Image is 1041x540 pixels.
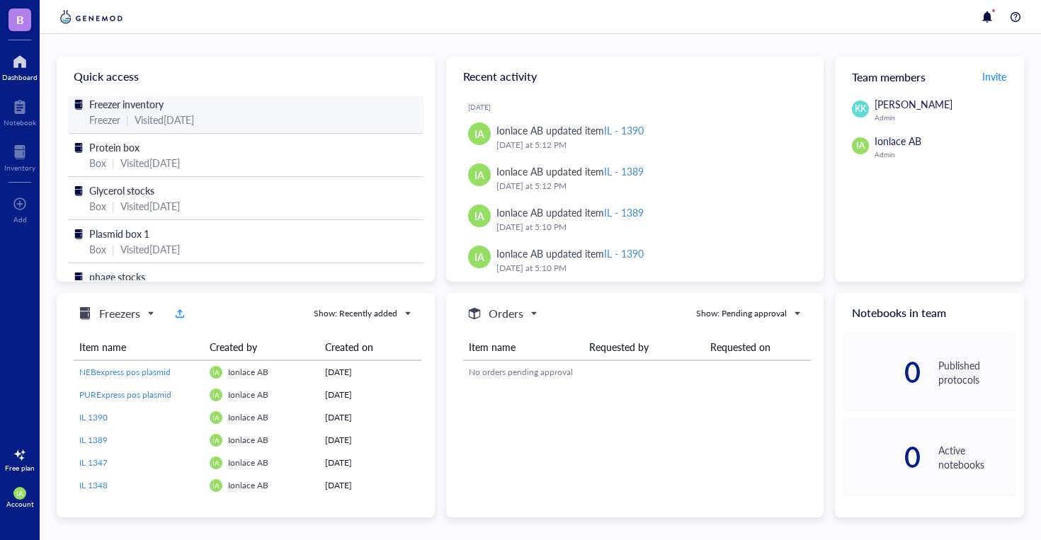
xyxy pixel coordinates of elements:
[204,334,320,360] th: Created by
[5,464,35,472] div: Free plan
[212,368,220,377] span: IA
[469,366,805,379] div: No orders pending approval
[938,358,1016,386] div: Published protocols
[89,183,154,197] span: Glycerol stocks
[446,57,824,96] div: Recent activity
[489,305,523,322] h5: Orders
[875,113,1016,122] div: Admin
[843,361,921,384] div: 0
[4,163,35,172] div: Inventory
[16,489,23,498] span: IA
[604,164,644,178] div: IL - 1389
[835,293,1024,333] div: Notebooks in team
[126,112,129,127] div: |
[79,389,198,401] a: PURExpress pos plasmid
[496,122,644,138] div: Ionlace AB updated item
[604,123,644,137] div: IL - 1390
[835,57,1024,96] div: Team members
[228,479,268,491] span: Ionlace AB
[212,436,220,444] span: IA
[875,150,1016,159] div: Admin
[79,366,171,378] span: NEBexpress pos plasmid
[228,456,268,469] span: Ionlace AB
[79,366,198,379] a: NEBexpress pos plasmid
[228,366,268,378] span: Ionlace AB
[457,240,813,281] a: IAIonlace AB updated itemIL - 1390[DATE] at 5:10 PM
[79,411,198,424] a: IL 1390
[112,155,115,171] div: |
[228,389,268,401] span: Ionlace AB
[843,446,921,469] div: 0
[325,366,416,379] div: [DATE]
[89,198,106,214] div: Box
[79,456,198,469] a: IL 1347
[99,305,140,322] h5: Freezers
[875,97,952,111] span: [PERSON_NAME]
[856,139,865,152] span: IA
[79,456,108,469] span: IL 1347
[89,140,140,154] span: Protein box
[982,69,1006,84] span: Invite
[112,198,115,214] div: |
[474,249,484,265] span: IA
[228,411,268,423] span: Ionlace AB
[468,103,813,111] div: [DATE]
[604,205,644,219] div: IL - 1389
[89,270,145,284] span: phage stocks
[4,118,36,127] div: Notebook
[496,138,802,152] div: [DATE] at 5:12 PM
[474,126,484,142] span: IA
[875,134,921,148] span: Ionlace AB
[2,73,38,81] div: Dashboard
[228,434,268,446] span: Ionlace AB
[325,434,416,447] div: [DATE]
[604,246,644,260] div: IL - 1390
[496,246,644,261] div: Ionlace AB updated item
[212,481,220,490] span: IA
[457,199,813,240] a: IAIonlace AB updated itemIL - 1389[DATE] at 5:10 PM
[496,205,644,220] div: Ionlace AB updated item
[325,479,416,492] div: [DATE]
[2,50,38,81] a: Dashboard
[474,208,484,224] span: IA
[938,443,1016,471] div: Active notebooks
[325,411,416,424] div: [DATE]
[212,391,220,399] span: IA
[57,8,126,25] img: genemod-logo
[120,241,180,257] div: Visited [DATE]
[79,479,108,491] span: IL 1348
[120,155,180,171] div: Visited [DATE]
[79,434,108,446] span: IL 1389
[89,241,106,257] div: Box
[16,11,24,28] span: B
[982,65,1007,88] button: Invite
[319,334,421,360] th: Created on
[79,434,198,447] a: IL 1389
[855,103,866,115] span: KK
[584,334,705,360] th: Requested by
[135,112,194,127] div: Visited [DATE]
[212,413,220,422] span: IA
[457,158,813,199] a: IAIonlace AB updated itemIL - 1389[DATE] at 5:12 PM
[325,456,416,469] div: [DATE]
[6,500,34,508] div: Account
[89,155,106,171] div: Box
[89,226,149,241] span: Plasmid box 1
[57,57,435,96] div: Quick access
[314,307,397,320] div: Show: Recently added
[325,389,416,401] div: [DATE]
[212,459,220,467] span: IA
[474,167,484,183] span: IA
[89,97,164,111] span: Freezer inventory
[496,220,802,234] div: [DATE] at 5:10 PM
[4,141,35,172] a: Inventory
[112,241,115,257] div: |
[457,117,813,158] a: IAIonlace AB updated itemIL - 1390[DATE] at 5:12 PM
[496,163,644,179] div: Ionlace AB updated item
[13,215,27,224] div: Add
[89,112,120,127] div: Freezer
[4,96,36,127] a: Notebook
[120,198,180,214] div: Visited [DATE]
[79,479,198,492] a: IL 1348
